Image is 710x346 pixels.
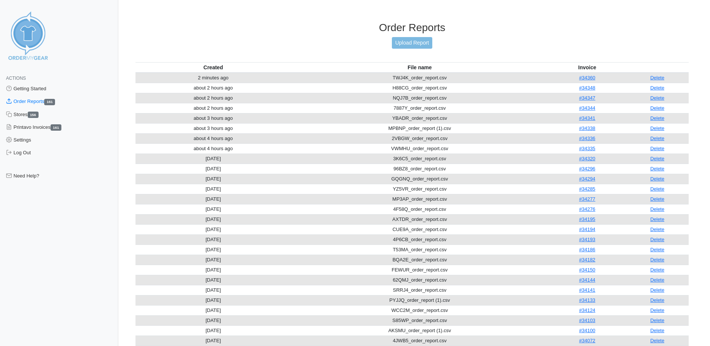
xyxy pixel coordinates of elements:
[6,76,26,81] span: Actions
[579,227,595,232] a: #34194
[291,83,548,93] td: H88CG_order_report.csv
[135,174,291,184] td: [DATE]
[650,338,664,343] a: Delete
[291,73,548,83] td: TWJ4K_order_report.csv
[291,184,548,194] td: YZ5VR_order_report.csv
[135,133,291,143] td: about 4 hours ago
[650,125,664,131] a: Delete
[291,265,548,275] td: FEWUR_order_report.csv
[579,237,595,242] a: #34193
[135,113,291,123] td: about 3 hours ago
[135,285,291,295] td: [DATE]
[579,277,595,283] a: #34144
[650,287,664,293] a: Delete
[579,125,595,131] a: #34338
[650,328,664,333] a: Delete
[650,186,664,192] a: Delete
[291,325,548,336] td: AKSMU_order_report (1).csv
[135,265,291,275] td: [DATE]
[579,257,595,262] a: #34182
[28,112,39,118] span: 156
[291,123,548,133] td: MPBNP_order_report (1).csv
[650,267,664,273] a: Delete
[135,275,291,285] td: [DATE]
[579,176,595,182] a: #34294
[650,95,664,101] a: Delete
[291,336,548,346] td: 4JWB5_order_report.csv
[650,297,664,303] a: Delete
[650,136,664,141] a: Delete
[291,285,548,295] td: SRRJ4_order_report.csv
[579,115,595,121] a: #34341
[579,287,595,293] a: #34141
[135,73,291,83] td: 2 minutes ago
[579,156,595,161] a: #34320
[579,186,595,192] a: #34285
[291,315,548,325] td: S85WP_order_report.csv
[650,257,664,262] a: Delete
[135,315,291,325] td: [DATE]
[291,214,548,224] td: AXTDR_order_report.csv
[579,95,595,101] a: #34347
[579,166,595,172] a: #34296
[650,277,664,283] a: Delete
[291,93,548,103] td: NQJ7B_order_report.csv
[650,216,664,222] a: Delete
[291,103,548,113] td: 7887Y_order_report.csv
[291,194,548,204] td: MP3AP_order_report.csv
[291,255,548,265] td: BQA2E_order_report.csv
[392,37,432,49] a: Upload Report
[291,204,548,214] td: 4F58Q_order_report.csv
[135,62,291,73] th: Created
[579,247,595,252] a: #34186
[579,196,595,202] a: #34277
[291,143,548,154] td: VWMHU_order_report.csv
[135,103,291,113] td: about 2 hours ago
[650,146,664,151] a: Delete
[135,255,291,265] td: [DATE]
[650,75,664,81] a: Delete
[135,295,291,305] td: [DATE]
[135,325,291,336] td: [DATE]
[291,113,548,123] td: YBADR_order_report.csv
[135,123,291,133] td: about 3 hours ago
[579,105,595,111] a: #34344
[135,336,291,346] td: [DATE]
[135,224,291,234] td: [DATE]
[51,124,61,131] span: 161
[579,307,595,313] a: #34124
[579,216,595,222] a: #34195
[135,83,291,93] td: about 2 hours ago
[579,267,595,273] a: #34150
[579,75,595,81] a: #34360
[650,206,664,212] a: Delete
[135,305,291,315] td: [DATE]
[291,62,548,73] th: File name
[291,154,548,164] td: 3K6C5_order_report.csv
[579,328,595,333] a: #34100
[291,174,548,184] td: GQGNQ_order_report.csv
[291,164,548,174] td: 96BZ8_order_report.csv
[650,115,664,121] a: Delete
[291,133,548,143] td: 2VBGW_order_report.csv
[135,21,689,34] h3: Order Reports
[135,164,291,174] td: [DATE]
[291,245,548,255] td: T53MA_order_report.csv
[579,338,595,343] a: #34072
[291,234,548,245] td: 4P6CB_order_report.csv
[135,154,291,164] td: [DATE]
[650,105,664,111] a: Delete
[650,166,664,172] a: Delete
[135,245,291,255] td: [DATE]
[579,146,595,151] a: #34335
[135,234,291,245] td: [DATE]
[650,196,664,202] a: Delete
[650,227,664,232] a: Delete
[135,143,291,154] td: about 4 hours ago
[291,224,548,234] td: CUE9A_order_report.csv
[291,305,548,315] td: WCC2M_order_report.csv
[650,307,664,313] a: Delete
[579,297,595,303] a: #34133
[135,204,291,214] td: [DATE]
[548,62,626,73] th: Invoice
